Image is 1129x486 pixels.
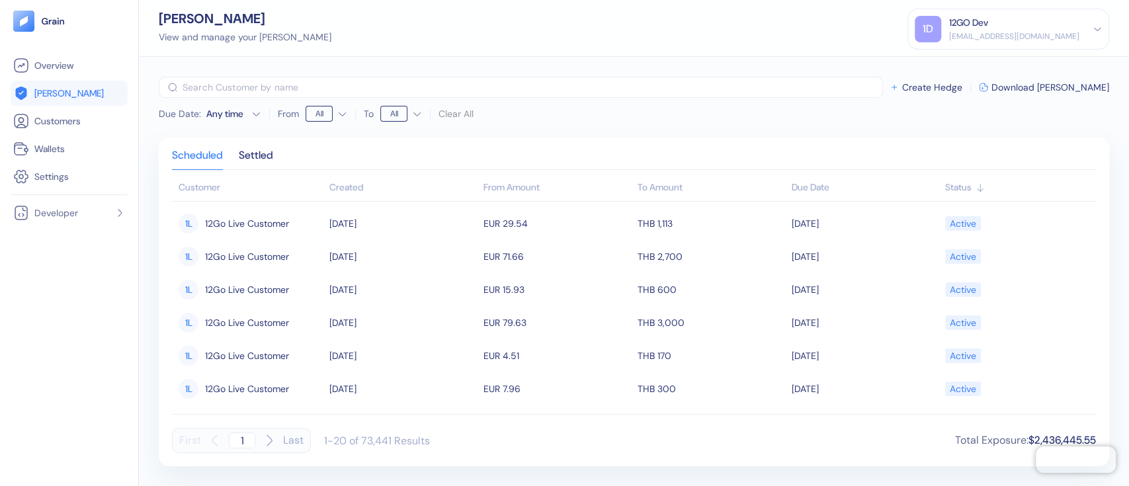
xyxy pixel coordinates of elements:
[206,107,246,120] div: Any time
[159,12,331,25] div: [PERSON_NAME]
[380,103,422,124] button: To
[480,273,634,306] td: EUR 15.93
[364,109,374,118] label: To
[205,311,289,334] span: 12Go Live Customer
[788,405,942,438] td: [DATE]
[179,379,198,399] div: 1L
[480,306,634,339] td: EUR 79.63
[324,434,430,448] div: 1-20 of 73,441 Results
[326,372,480,405] td: [DATE]
[950,378,976,400] div: Active
[34,170,69,183] span: Settings
[205,278,289,301] span: 12Go Live Customer
[634,405,788,438] td: THB 350
[13,58,125,73] a: Overview
[13,141,125,157] a: Wallets
[183,77,883,98] input: Search Customer by name
[306,103,347,124] button: From
[950,311,976,334] div: Active
[13,11,34,32] img: logo-tablet-V2.svg
[179,247,198,266] div: 1L
[788,240,942,273] td: [DATE]
[991,83,1109,92] span: Download [PERSON_NAME]
[955,432,1096,448] div: Total Exposure :
[329,181,477,194] div: Sort ascending
[41,17,65,26] img: logo
[950,212,976,235] div: Active
[205,344,289,367] span: 12Go Live Customer
[179,280,198,300] div: 1L
[172,175,326,202] th: Customer
[179,214,198,233] div: 1L
[278,109,299,118] label: From
[634,240,788,273] td: THB 2,700
[890,83,962,92] button: Create Hedge
[326,207,480,240] td: [DATE]
[13,169,125,184] a: Settings
[326,339,480,372] td: [DATE]
[788,273,942,306] td: [DATE]
[950,344,976,367] div: Active
[634,306,788,339] td: THB 3,000
[326,240,480,273] td: [DATE]
[159,107,261,120] button: Due Date:Any time
[283,428,304,453] button: Last
[634,207,788,240] td: THB 1,113
[205,378,289,400] span: 12Go Live Customer
[34,59,73,72] span: Overview
[480,207,634,240] td: EUR 29.54
[791,181,939,194] div: Sort ascending
[788,339,942,372] td: [DATE]
[480,339,634,372] td: EUR 4.51
[480,240,634,273] td: EUR 71.66
[945,181,1089,194] div: Sort ascending
[205,212,289,235] span: 12Go Live Customer
[788,372,942,405] td: [DATE]
[788,306,942,339] td: [DATE]
[34,87,104,100] span: [PERSON_NAME]
[480,372,634,405] td: EUR 7.96
[950,245,976,268] div: Active
[34,114,81,128] span: Customers
[326,306,480,339] td: [DATE]
[239,151,273,169] div: Settled
[949,16,988,30] div: 12GO Dev
[34,142,65,155] span: Wallets
[13,85,125,101] a: [PERSON_NAME]
[634,175,788,202] th: To Amount
[915,16,941,42] div: 1D
[480,405,634,438] td: EUR 9.29
[172,151,223,169] div: Scheduled
[902,83,962,92] span: Create Hedge
[34,206,78,220] span: Developer
[634,339,788,372] td: THB 170
[13,113,125,129] a: Customers
[979,83,1109,92] button: Download [PERSON_NAME]
[159,107,201,120] span: Due Date :
[788,207,942,240] td: [DATE]
[950,278,976,301] div: Active
[949,30,1079,42] div: [EMAIL_ADDRESS][DOMAIN_NAME]
[159,30,331,44] div: View and manage your [PERSON_NAME]
[179,313,198,333] div: 1L
[1036,446,1116,473] iframe: Chatra live chat
[179,428,201,453] button: First
[1028,433,1096,447] span: $2,436,445.55
[205,245,289,268] span: 12Go Live Customer
[634,372,788,405] td: THB 300
[326,405,480,438] td: [DATE]
[179,346,198,366] div: 1L
[326,273,480,306] td: [DATE]
[480,175,634,202] th: From Amount
[634,273,788,306] td: THB 600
